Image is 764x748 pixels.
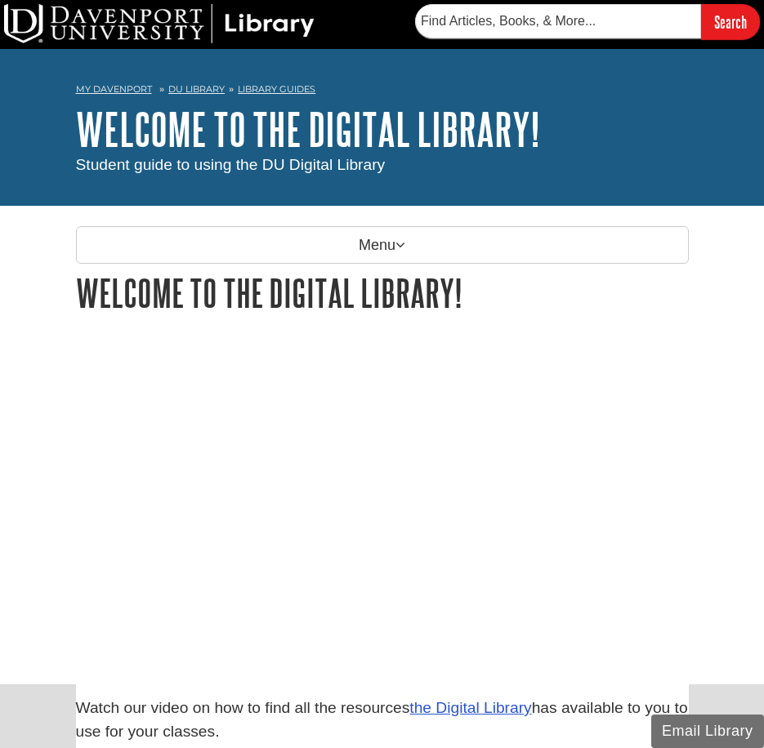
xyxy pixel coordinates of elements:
form: Searches DU Library's articles, books, and more [415,4,760,39]
h1: Welcome to the Digital Library! [76,272,689,314]
p: Watch our video on how to find all the resources has available to you to use for your classes. [76,697,689,744]
input: Find Articles, Books, & More... [415,4,701,38]
a: DU Library [168,83,225,95]
a: Welcome to the Digital Library! [76,104,540,154]
button: Email Library [651,715,764,748]
input: Search [701,4,760,39]
a: the Digital Library [409,699,531,716]
nav: breadcrumb [76,78,689,105]
span: Student guide to using the DU Digital Library [76,156,386,173]
img: DU Library [4,4,315,43]
a: My Davenport [76,82,152,96]
a: Library Guides [238,83,315,95]
p: Menu [76,226,689,264]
